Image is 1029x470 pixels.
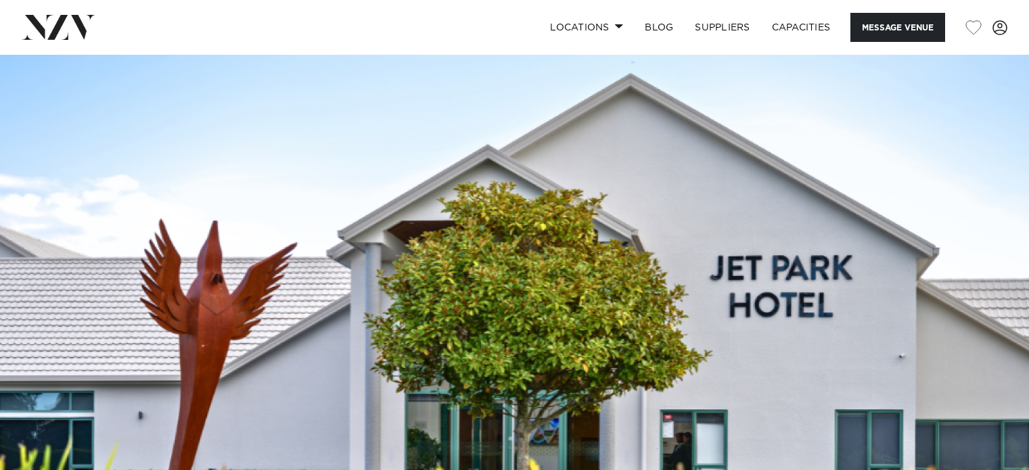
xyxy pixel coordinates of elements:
a: Capacities [761,13,842,42]
button: Message Venue [850,13,945,42]
img: nzv-logo.png [22,15,95,39]
a: Locations [539,13,634,42]
a: SUPPLIERS [684,13,760,42]
a: BLOG [634,13,684,42]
